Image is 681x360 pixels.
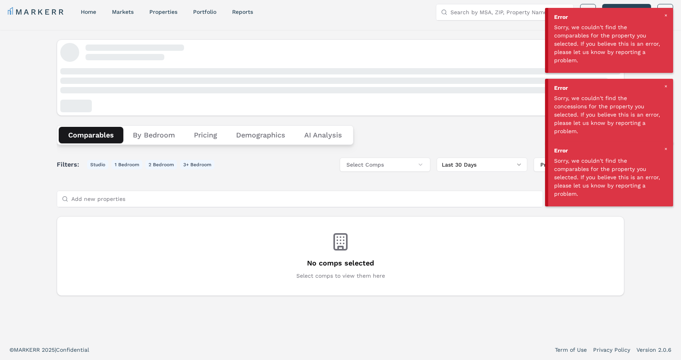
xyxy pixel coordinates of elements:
[227,127,295,143] button: Demographics
[184,127,227,143] button: Pricing
[534,158,624,172] button: Property Name: A-Z
[554,13,667,21] div: Error
[593,346,630,354] a: Privacy Policy
[42,347,56,353] span: 2025 |
[554,84,667,92] div: Error
[112,9,134,15] a: markets
[232,9,253,15] a: reports
[59,127,123,143] button: Comparables
[123,127,184,143] button: By Bedroom
[450,4,569,20] input: Search by MSA, ZIP, Property Name, or Address
[8,6,65,17] a: MARKERR
[145,160,177,169] button: 2 Bedroom
[87,160,108,169] button: Studio
[9,347,14,353] span: ©
[14,347,42,353] span: MARKERR
[340,158,430,172] button: Select Comps
[554,157,661,198] div: Sorry, we couldn't find the comparables for the property you selected. If you believe this is an ...
[295,127,352,143] button: AI Analysis
[554,94,661,135] div: Sorry, we couldn't find the concessions for the property you selected. If you believe this is an ...
[57,160,84,169] span: Filters:
[554,23,661,65] div: Sorry, we couldn't find the comparables for the property you selected. If you believe this is an ...
[193,9,216,15] a: Portfolio
[307,258,374,269] h3: No comps selected
[602,4,651,20] button: Download
[149,9,177,15] a: properties
[71,191,538,207] input: Add new properties
[555,346,587,354] a: Term of Use
[296,272,385,280] p: Select comps to view them here
[636,346,672,354] a: Version 2.0.6
[56,347,89,353] span: Confidential
[180,160,214,169] button: 3+ Bedroom
[112,160,142,169] button: 1 Bedroom
[81,9,96,15] a: home
[554,147,667,155] div: Error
